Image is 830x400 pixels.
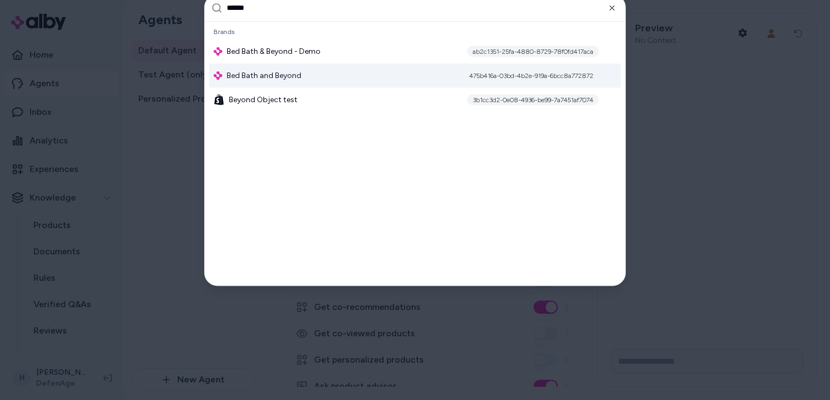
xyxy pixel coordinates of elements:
img: alby Logo [214,47,222,55]
span: Bed Bath and Beyond [227,70,301,81]
span: Bed Bath & Beyond - Demo [227,46,321,57]
div: Suggestions [205,21,625,285]
div: 475b416a-03bd-4b2e-919a-6bcc8a772872 [464,70,599,81]
div: 3b1cc3d2-0e08-4936-be99-7a7451af7074 [467,94,599,105]
div: Brands [209,24,621,39]
div: ab2c1351-25fa-4880-8729-78f0fd417aca [467,46,599,57]
span: Beyond Object test [229,94,298,105]
img: alby Logo [214,71,222,80]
